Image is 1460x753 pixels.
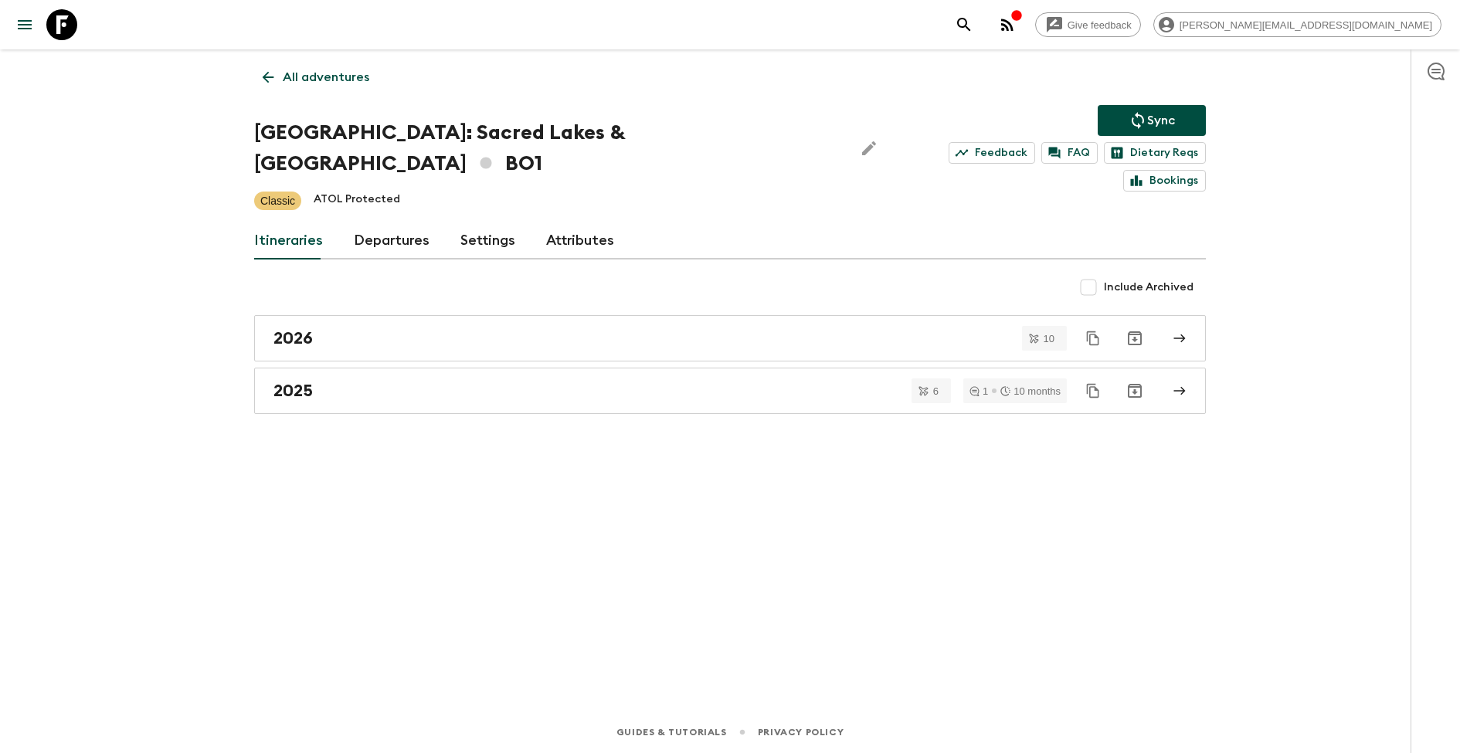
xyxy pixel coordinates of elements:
a: Departures [354,222,430,259]
button: menu [9,9,40,40]
a: Feedback [949,142,1035,164]
span: Include Archived [1104,280,1193,295]
p: ATOL Protected [314,192,400,210]
button: search adventures [949,9,980,40]
div: 1 [969,386,988,396]
a: 2026 [254,315,1206,361]
h1: [GEOGRAPHIC_DATA]: Sacred Lakes & [GEOGRAPHIC_DATA] BO1 [254,117,841,179]
p: Classic [260,193,295,209]
a: Itineraries [254,222,323,259]
a: Guides & Tutorials [616,724,727,741]
div: 10 months [1000,386,1061,396]
a: Dietary Reqs [1104,142,1206,164]
h2: 2026 [273,328,313,348]
a: 2025 [254,368,1206,414]
span: 6 [924,386,948,396]
span: [PERSON_NAME][EMAIL_ADDRESS][DOMAIN_NAME] [1171,19,1441,31]
h2: 2025 [273,381,313,401]
button: Edit Adventure Title [854,117,884,179]
button: Sync adventure departures to the booking engine [1098,105,1206,136]
p: All adventures [283,68,369,86]
a: Give feedback [1035,12,1141,37]
span: 10 [1034,334,1064,344]
p: Sync [1147,111,1175,130]
button: Duplicate [1079,324,1107,352]
button: Archive [1119,323,1150,354]
a: FAQ [1041,142,1098,164]
button: Duplicate [1079,377,1107,405]
div: [PERSON_NAME][EMAIL_ADDRESS][DOMAIN_NAME] [1153,12,1441,37]
a: Privacy Policy [758,724,844,741]
a: Attributes [546,222,614,259]
a: Settings [460,222,515,259]
button: Archive [1119,375,1150,406]
a: All adventures [254,62,378,93]
a: Bookings [1123,170,1206,192]
span: Give feedback [1059,19,1140,31]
